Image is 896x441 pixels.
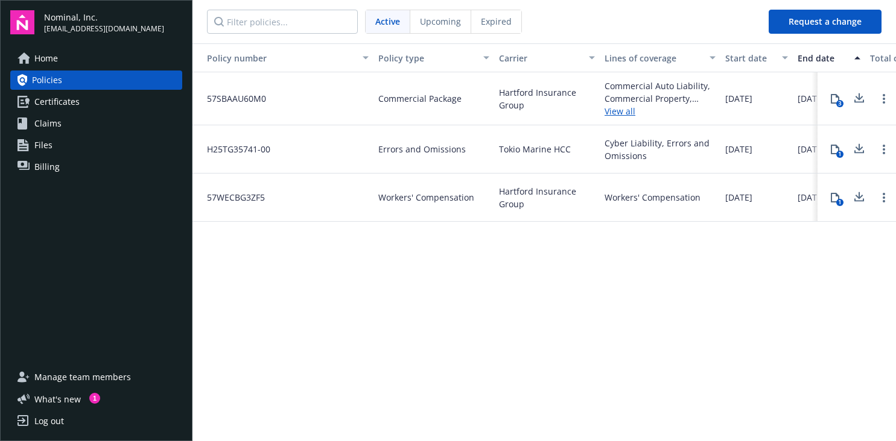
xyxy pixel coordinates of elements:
a: Billing [10,157,182,177]
span: Workers' Compensation [378,191,474,204]
a: Claims [10,114,182,133]
a: Open options [877,92,891,106]
a: Policies [10,70,182,90]
div: Carrier [499,52,582,64]
a: Home [10,49,182,68]
div: Lines of coverage [605,52,702,64]
button: Carrier [494,43,600,72]
span: 57SBAAU60M0 [197,92,266,105]
span: [DATE] [725,191,752,204]
button: What's new1 [10,393,100,405]
span: Active [375,15,400,28]
div: Start date [725,52,775,64]
button: Request a change [769,10,882,34]
button: End date [793,43,865,72]
div: End date [798,52,847,64]
a: View all [605,105,716,117]
span: [DATE] [725,92,752,105]
button: Lines of coverage [600,43,720,72]
div: Policy type [378,52,476,64]
span: [EMAIL_ADDRESS][DOMAIN_NAME] [44,23,164,34]
span: Policies [32,70,62,90]
button: 3 [823,87,847,111]
span: Errors and Omissions [378,143,466,155]
span: 57WECBG3ZF5 [197,191,265,204]
span: Upcoming [420,15,461,28]
span: Home [34,49,58,68]
div: 3 [836,100,844,107]
div: Toggle SortBy [197,52,355,64]
button: Policy type [373,43,494,72]
span: H25TG35741-00 [197,143,270,155]
span: [DATE] [798,92,825,105]
a: Manage team members [10,367,182,387]
span: Expired [481,15,512,28]
a: Files [10,136,182,155]
span: Hartford Insurance Group [499,185,595,210]
div: Workers' Compensation [605,191,701,204]
div: Log out [34,411,64,431]
div: Policy number [197,52,355,64]
span: Certificates [34,92,80,111]
a: Open options [877,142,891,157]
div: 1 [836,151,844,158]
span: Billing [34,157,60,177]
span: Nominal, Inc. [44,11,164,23]
span: Hartford Insurance Group [499,86,595,111]
a: Certificates [10,92,182,111]
span: [DATE] [798,191,825,204]
div: Cyber Liability, Errors and Omissions [605,137,716,162]
button: Start date [720,43,793,72]
div: 1 [89,393,100,404]
div: 1 [836,199,844,206]
img: navigator-logo.svg [10,10,34,34]
button: 1 [823,186,847,210]
span: Claims [34,114,62,133]
span: [DATE] [798,143,825,155]
span: Manage team members [34,367,131,387]
input: Filter policies... [207,10,358,34]
span: Tokio Marine HCC [499,143,571,155]
span: Commercial Package [378,92,462,105]
span: [DATE] [725,143,752,155]
button: Nominal, Inc.[EMAIL_ADDRESS][DOMAIN_NAME] [44,10,182,34]
div: Commercial Auto Liability, Commercial Property, General Liability, Commercial Umbrella [605,80,716,105]
button: 1 [823,137,847,161]
a: Open options [877,190,891,205]
span: Files [34,136,52,155]
span: What ' s new [34,393,81,405]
